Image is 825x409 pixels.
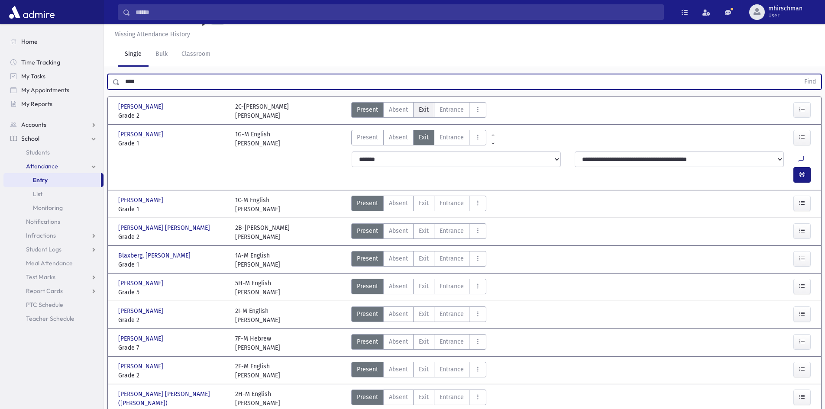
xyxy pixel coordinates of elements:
span: Attendance [26,162,58,170]
span: Exit [419,105,429,114]
a: Classroom [175,42,217,67]
span: Entrance [440,133,464,142]
span: Grade 1 [118,139,226,148]
span: Exit [419,226,429,235]
div: AttTypes [351,223,486,242]
span: [PERSON_NAME] [118,334,165,343]
span: Exit [419,309,429,319]
div: AttTypes [351,334,486,352]
a: Attendance [3,159,104,173]
span: Exit [419,393,429,402]
span: Absent [389,337,408,346]
div: AttTypes [351,102,486,120]
div: 1C-M English [PERSON_NAME] [235,196,280,214]
span: Entrance [440,309,464,319]
span: Absent [389,199,408,208]
span: My Tasks [21,72,45,80]
a: Teacher Schedule [3,312,104,325]
a: Missing Attendance History [111,31,190,38]
span: Student Logs [26,245,61,253]
span: Present [357,105,378,114]
a: Report Cards [3,284,104,298]
span: Present [357,309,378,319]
span: Entry [33,176,48,184]
a: List [3,187,104,201]
span: Absent [389,133,408,142]
div: 2B-[PERSON_NAME] [PERSON_NAME] [235,223,290,242]
span: Present [357,199,378,208]
span: Entrance [440,105,464,114]
a: My Appointments [3,83,104,97]
span: [PERSON_NAME] [118,102,165,111]
a: Notifications [3,215,104,229]
span: [PERSON_NAME] [118,306,165,316]
span: Absent [389,393,408,402]
span: Absent [389,282,408,291]
span: Entrance [440,337,464,346]
span: Present [357,337,378,346]
span: Exit [419,282,429,291]
span: Absent [389,254,408,263]
div: 2F-M English [PERSON_NAME] [235,362,280,380]
span: Time Tracking [21,58,60,66]
span: Entrance [440,199,464,208]
div: 2C-[PERSON_NAME] [PERSON_NAME] [235,102,289,120]
a: Students [3,145,104,159]
u: Missing Attendance History [114,31,190,38]
span: Entrance [440,365,464,374]
span: Grade 2 [118,111,226,120]
span: [PERSON_NAME] [PERSON_NAME] [118,223,212,232]
span: Present [357,282,378,291]
span: Grade 5 [118,288,226,297]
div: AttTypes [351,362,486,380]
div: 5H-M English [PERSON_NAME] [235,279,280,297]
div: 7F-M Hebrew [PERSON_NAME] [235,334,280,352]
span: Grade 1 [118,260,226,269]
span: Notifications [26,218,60,225]
span: Absent [389,105,408,114]
span: Entrance [440,226,464,235]
a: PTC Schedule [3,298,104,312]
span: List [33,190,42,198]
span: Present [357,226,378,235]
a: Entry [3,173,101,187]
span: [PERSON_NAME] [118,362,165,371]
div: AttTypes [351,130,486,148]
a: Bulk [149,42,175,67]
a: Single [118,42,149,67]
span: [PERSON_NAME] [118,279,165,288]
span: Exit [419,254,429,263]
span: Entrance [440,282,464,291]
span: Blaxberg, [PERSON_NAME] [118,251,192,260]
span: [PERSON_NAME] [118,130,165,139]
span: PTC Schedule [26,301,63,309]
a: Monitoring [3,201,104,215]
span: Test Marks [26,273,55,281]
a: My Reports [3,97,104,111]
div: AttTypes [351,196,486,214]
span: Absent [389,309,408,319]
span: Teacher Schedule [26,315,74,322]
span: Meal Attendance [26,259,73,267]
span: My Appointments [21,86,69,94]
span: Entrance [440,254,464,263]
a: My Tasks [3,69,104,83]
span: Grade 2 [118,316,226,325]
span: School [21,135,39,142]
span: Monitoring [33,204,63,212]
span: Grade 1 [118,205,226,214]
span: Absent [389,226,408,235]
span: Present [357,254,378,263]
span: Infractions [26,232,56,239]
div: AttTypes [351,251,486,269]
input: Search [130,4,663,20]
span: Grade 2 [118,232,226,242]
a: Test Marks [3,270,104,284]
span: Exit [419,133,429,142]
span: My Reports [21,100,52,108]
span: Absent [389,365,408,374]
div: AttTypes [351,279,486,297]
span: Present [357,133,378,142]
span: mhirschman [768,5,802,12]
button: Find [799,74,821,89]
